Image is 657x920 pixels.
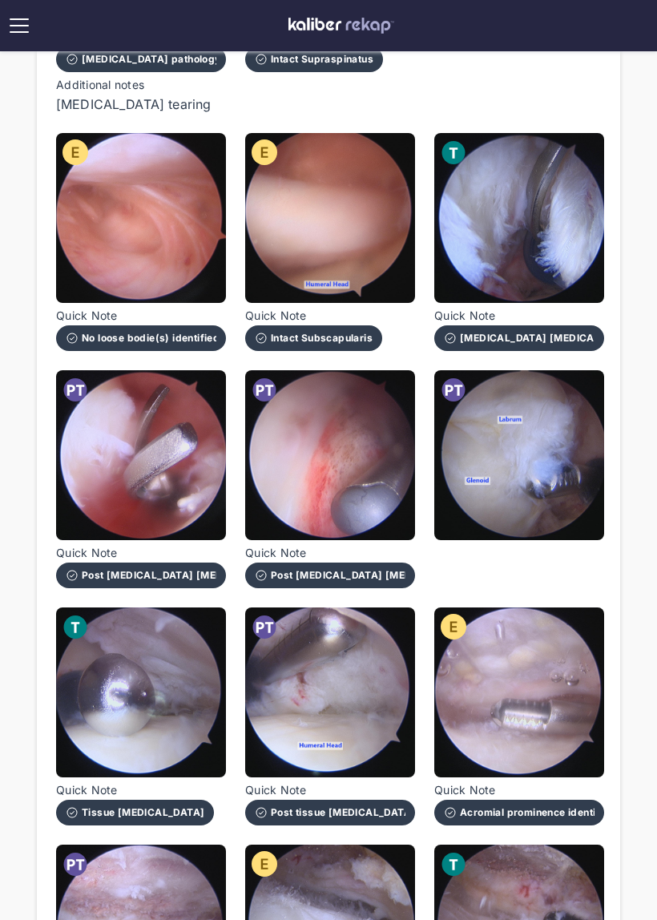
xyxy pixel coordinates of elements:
[434,370,604,540] img: Still0012.jpg
[56,370,226,540] img: Still0010.jpg
[66,53,216,66] div: [MEDICAL_DATA] pathology present
[441,377,466,402] img: post-treatment-icon.f6304ef6.svg
[62,614,88,640] img: treatment-icon.9f8bb349.svg
[245,133,415,303] img: Still0008.jpg
[444,806,457,819] img: check-circle-outline-white.611b8afe.svg
[66,53,79,66] img: check-circle-outline-white.611b8afe.svg
[288,18,394,34] img: kaliber labs logo
[245,547,415,559] span: Quick Note
[56,607,226,777] img: Still0013.jpg
[441,139,466,165] img: treatment-icon.9f8bb349.svg
[66,332,79,345] img: check-circle-outline-white.611b8afe.svg
[255,806,268,819] img: check-circle-outline-white.611b8afe.svg
[255,332,268,345] img: check-circle-outline-white.611b8afe.svg
[245,607,415,777] img: Still0014.jpg
[66,569,216,582] div: Post [MEDICAL_DATA] [MEDICAL_DATA]
[62,851,88,877] img: post-treatment-icon.f6304ef6.svg
[252,139,277,165] img: evaluation-icon.135c065c.svg
[56,79,211,91] span: Additional notes
[66,806,79,819] img: check-circle-outline-white.611b8afe.svg
[245,309,382,322] span: Quick Note
[434,607,604,777] img: Still0015.jpg
[56,309,226,322] span: Quick Note
[252,851,277,877] img: evaluation-icon.135c065c.svg
[66,332,216,345] div: No loose bodie(s) identified
[434,784,604,797] span: Quick Note
[255,569,268,582] img: check-circle-outline-white.611b8afe.svg
[56,133,226,303] img: Still0007.jpg
[441,614,466,640] img: evaluation-icon.135c065c.svg
[441,851,466,877] img: treatment-icon.9f8bb349.svg
[444,332,595,345] div: [MEDICAL_DATA] [MEDICAL_DATA]
[56,547,226,559] span: Quick Note
[62,377,88,402] img: post-treatment-icon.f6304ef6.svg
[434,309,604,322] span: Quick Note
[56,95,211,114] span: [MEDICAL_DATA] tearing
[444,332,457,345] img: check-circle-outline-white.611b8afe.svg
[62,139,88,165] img: evaluation-icon.135c065c.svg
[255,53,268,66] img: check-circle-outline-white.611b8afe.svg
[66,806,204,819] div: Tissue [MEDICAL_DATA]
[255,569,405,582] div: Post [MEDICAL_DATA] [MEDICAL_DATA]
[66,569,79,582] img: check-circle-outline-white.611b8afe.svg
[252,614,277,640] img: post-treatment-icon.f6304ef6.svg
[255,53,373,66] div: Intact Supraspinatus
[245,370,415,540] img: Still0011.jpg
[252,377,277,402] img: post-treatment-icon.f6304ef6.svg
[434,133,604,303] img: Still0009.jpg
[56,784,214,797] span: Quick Note
[255,806,405,819] div: Post tissue [MEDICAL_DATA]
[6,13,32,38] img: open menu icon
[245,784,415,797] span: Quick Note
[255,332,373,345] div: Intact Subscapularis
[444,806,595,819] div: Acromial prominence identified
